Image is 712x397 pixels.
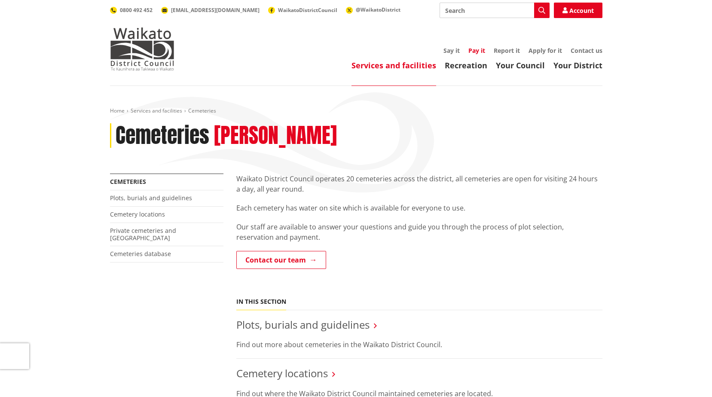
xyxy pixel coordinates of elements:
[236,339,602,350] p: Find out more about cemeteries in the Waikato District Council.
[571,46,602,55] a: Contact us
[554,3,602,18] a: Account
[236,251,326,269] a: Contact our team
[443,46,460,55] a: Say it
[110,210,165,218] a: Cemetery locations
[214,123,337,148] h2: [PERSON_NAME]
[496,60,545,70] a: Your Council
[120,6,153,14] span: 0800 492 452
[110,250,171,258] a: Cemeteries database
[110,6,153,14] a: 0800 492 452
[236,366,328,380] a: Cemetery locations
[116,123,209,148] h1: Cemeteries
[110,27,174,70] img: Waikato District Council - Te Kaunihera aa Takiwaa o Waikato
[440,3,550,18] input: Search input
[236,222,602,242] p: Our staff are available to answer your questions and guide you through the process of plot select...
[445,60,487,70] a: Recreation
[494,46,520,55] a: Report it
[553,60,602,70] a: Your District
[110,226,176,242] a: Private cemeteries and [GEOGRAPHIC_DATA]
[161,6,260,14] a: [EMAIL_ADDRESS][DOMAIN_NAME]
[278,6,337,14] span: WaikatoDistrictCouncil
[110,107,602,115] nav: breadcrumb
[131,107,182,114] a: Services and facilities
[110,107,125,114] a: Home
[236,298,286,305] h5: In this section
[672,361,703,392] iframe: Messenger Launcher
[346,6,400,13] a: @WaikatoDistrict
[188,107,216,114] span: Cemeteries
[529,46,562,55] a: Apply for it
[110,194,192,202] a: Plots, burials and guidelines
[356,6,400,13] span: @WaikatoDistrict
[468,46,485,55] a: Pay it
[236,203,602,213] p: Each cemetery has water on site which is available for everyone to use.
[351,60,436,70] a: Services and facilities
[110,177,146,186] a: Cemeteries
[236,318,370,332] a: Plots, burials and guidelines
[268,6,337,14] a: WaikatoDistrictCouncil
[236,174,602,194] p: Waikato District Council operates 20 cemeteries across the district, all cemeteries are open for ...
[171,6,260,14] span: [EMAIL_ADDRESS][DOMAIN_NAME]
